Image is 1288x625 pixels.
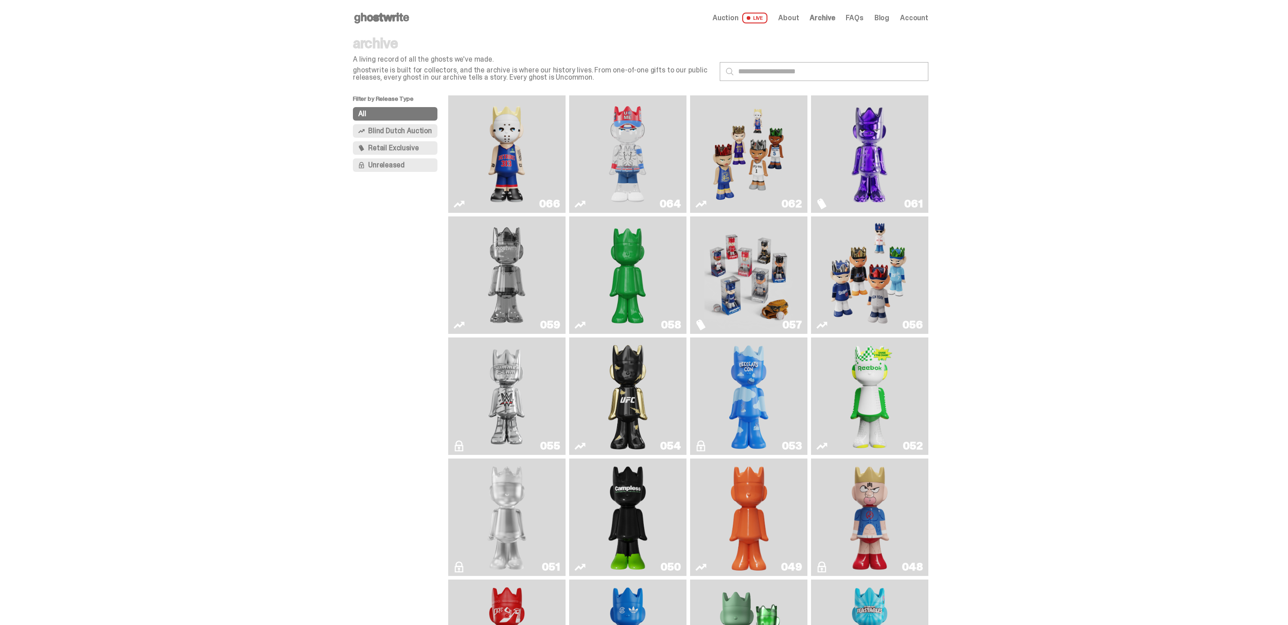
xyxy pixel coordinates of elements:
p: ghostwrite is built for collectors, and the archive is where our history lives. From one-of-one g... [353,67,713,81]
span: Unreleased [368,162,404,169]
a: Game Face (2025) [816,220,923,330]
span: All [358,110,366,117]
img: Fantasy [825,99,914,209]
img: Schrödinger's ghost: Sunday Green [584,220,672,330]
a: Eminem [454,99,560,209]
button: Blind Dutch Auction [353,124,437,138]
img: You Can't See Me [584,99,672,209]
img: Two [463,220,551,330]
img: LLLoyalty [483,462,531,572]
div: 064 [660,198,681,209]
div: 053 [782,441,802,451]
a: LLLoyalty [454,462,560,572]
div: 048 [902,562,923,572]
span: LIVE [742,13,768,23]
img: Schrödinger's ghost: Orange Vibe [725,462,773,572]
img: I Was There SummerSlam [463,341,551,451]
button: Retail Exclusive [353,141,437,155]
div: 059 [540,319,560,330]
a: FAQs [846,14,863,22]
span: Auction [713,14,739,22]
a: Two [454,220,560,330]
a: You Can't See Me [575,99,681,209]
a: Schrödinger's ghost: Orange Vibe [695,462,802,572]
a: I Was There SummerSlam [454,341,560,451]
a: Auction LIVE [713,13,767,23]
img: Ruby [604,341,652,451]
div: 055 [540,441,560,451]
img: Campless [604,462,652,572]
div: 052 [903,441,923,451]
span: Blind Dutch Auction [368,127,432,135]
p: Filter by Release Type [353,95,448,107]
img: Kinnikuman [846,462,894,572]
a: Schrödinger's ghost: Sunday Green [575,220,681,330]
div: 058 [661,319,681,330]
a: Archive [810,14,835,22]
div: 049 [781,562,802,572]
img: ghooooost [725,341,773,451]
a: Account [900,14,928,22]
a: Court Victory [816,341,923,451]
div: 050 [660,562,681,572]
p: archive [353,36,713,50]
a: Blog [874,14,889,22]
a: Ruby [575,341,681,451]
div: 057 [782,319,802,330]
a: Game Face (2025) [695,220,802,330]
a: ghooooost [695,341,802,451]
a: Game Face (2025) [695,99,802,209]
a: Kinnikuman [816,462,923,572]
img: Eminem [463,99,551,209]
div: 054 [660,441,681,451]
button: Unreleased [353,158,437,172]
div: 066 [539,198,560,209]
a: About [778,14,799,22]
div: 056 [902,319,923,330]
span: Retail Exclusive [368,144,419,152]
a: Campless [575,462,681,572]
img: Game Face (2025) [825,220,914,330]
p: A living record of all the ghosts we've made. [353,56,713,63]
div: 061 [904,198,923,209]
div: 051 [542,562,560,572]
img: Game Face (2025) [704,99,793,209]
a: Fantasy [816,99,923,209]
img: Game Face (2025) [704,220,793,330]
img: Court Victory [846,341,894,451]
div: 062 [781,198,802,209]
button: All [353,107,437,121]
